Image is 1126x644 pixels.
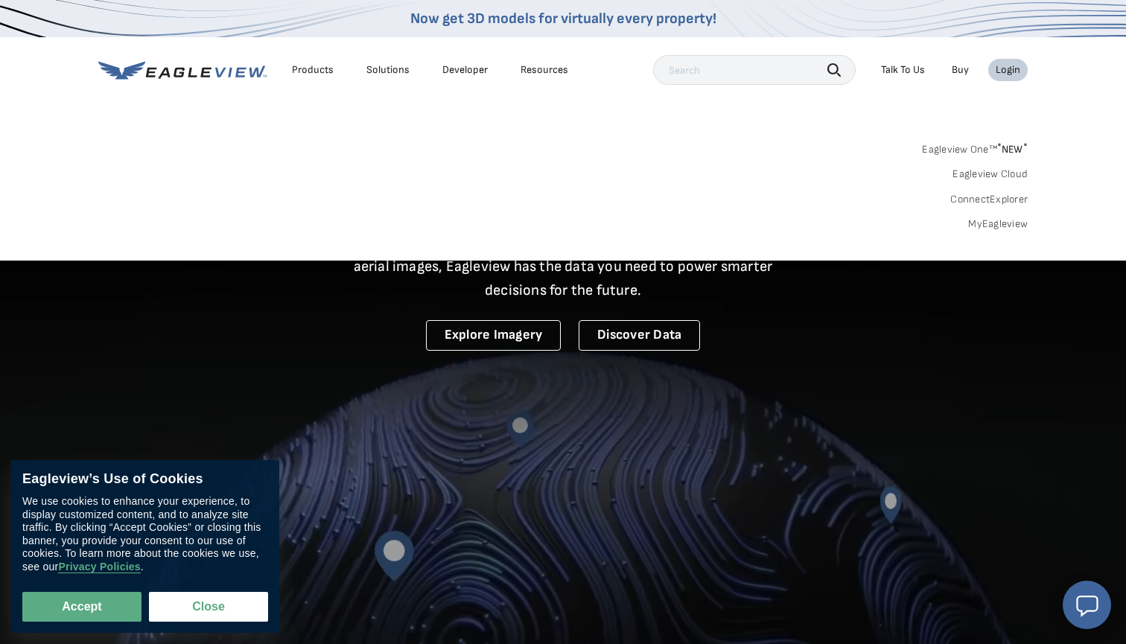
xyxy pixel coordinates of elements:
a: Buy [952,63,969,77]
a: Eagleview Cloud [952,168,1028,181]
button: Accept [22,592,141,622]
button: Open chat window [1063,581,1111,629]
a: Explore Imagery [426,320,562,351]
a: Eagleview One™*NEW* [922,138,1028,156]
div: Solutions [366,63,410,77]
div: Talk To Us [881,63,925,77]
div: Products [292,63,334,77]
a: Now get 3D models for virtually every property! [410,10,716,28]
div: Resources [521,63,568,77]
div: We use cookies to enhance your experience, to display customized content, and to analyze site tra... [22,495,268,573]
a: Developer [442,63,488,77]
span: NEW [997,143,1028,156]
a: MyEagleview [968,217,1028,231]
a: Discover Data [579,320,700,351]
input: Search [653,55,856,85]
div: Login [996,63,1020,77]
a: ConnectExplorer [950,193,1028,206]
div: Eagleview’s Use of Cookies [22,471,268,488]
p: A new era starts here. Built on more than 3.5 billion high-resolution aerial images, Eagleview ha... [335,231,791,302]
a: Privacy Policies [58,561,140,573]
button: Close [149,592,268,622]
